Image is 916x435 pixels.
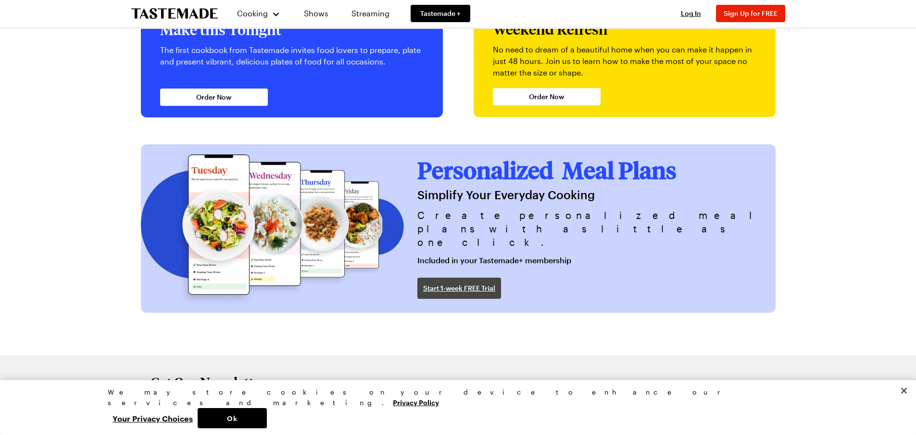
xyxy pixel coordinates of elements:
[493,21,756,38] h2: Weekend Refresh
[724,9,778,17] span: Sign Up for FREE
[420,9,461,18] span: Tastemade +
[681,9,701,17] span: Log In
[393,397,439,407] a: More information about your privacy, opens in a new tab
[417,209,765,248] span: Create personalized meal plans with as little as one click.
[141,130,408,327] img: meal plan examples
[417,155,677,184] span: Personalized Meal Plans
[237,2,281,25] button: Cooking
[417,187,595,203] span: Simplify Your Everyday Cooking
[493,44,756,78] p: No need to dream of a beautiful home when you can make it happen in just 48 hours. Join us to lea...
[160,21,424,38] h2: Make this Tonight
[196,92,231,102] span: Order Now
[672,9,710,18] button: Log In
[716,5,785,22] button: Sign Up for FREE
[160,44,424,67] p: The first cookbook from Tastemade invites food lovers to prepare, plate and present vibrant, deli...
[237,9,268,18] span: Cooking
[893,380,915,401] button: Close
[417,255,571,266] span: Included in your Tastemade+ membership
[198,408,267,428] button: Ok
[108,387,800,428] div: Privacy
[151,374,415,390] h2: Get Our Newsletter
[108,408,198,428] button: Your Privacy Choices
[108,387,800,408] div: We may store cookies on your device to enhance our services and marketing.
[417,278,501,299] a: Start 1-week FREE Trial
[423,283,495,293] span: Start 1-week FREE Trial
[411,5,470,22] a: Tastemade +
[529,92,564,102] span: Order Now
[131,8,218,19] a: To Tastemade Home Page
